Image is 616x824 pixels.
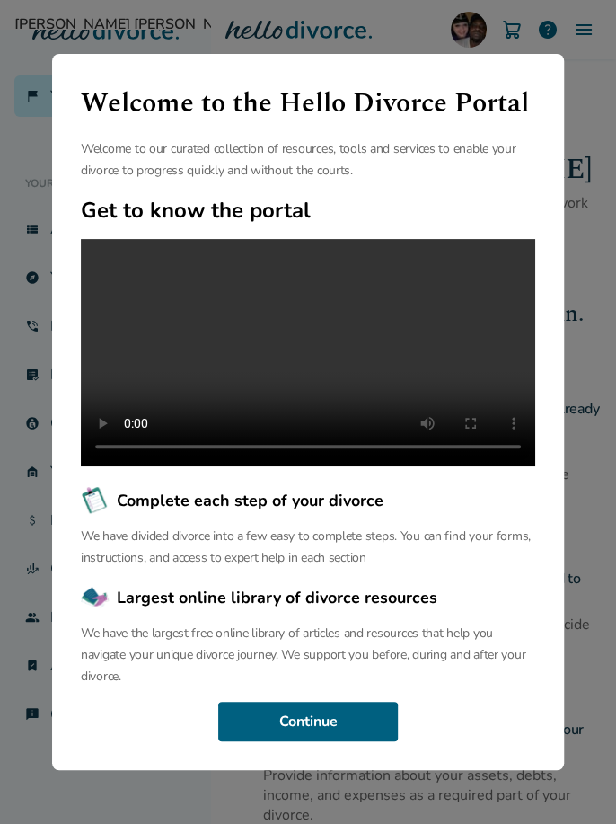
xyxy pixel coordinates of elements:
[81,196,535,225] h2: Get to know the portal
[526,738,616,824] iframe: Chat Widget
[81,583,110,612] img: Largest online library of divorce resources
[81,486,110,515] img: Complete each step of your divorce
[117,586,437,609] span: Largest online library of divorce resources
[218,702,398,741] button: Continue
[81,526,535,569] p: We have divided divorce into a few easy to complete steps. You can find your forms, instructions,...
[117,489,383,512] span: Complete each step of your divorce
[81,83,535,124] h1: Welcome to the Hello Divorce Portal
[81,138,535,182] p: Welcome to our curated collection of resources, tools and services to enable your divorce to prog...
[81,623,535,687] p: We have the largest free online library of articles and resources that help you navigate your uni...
